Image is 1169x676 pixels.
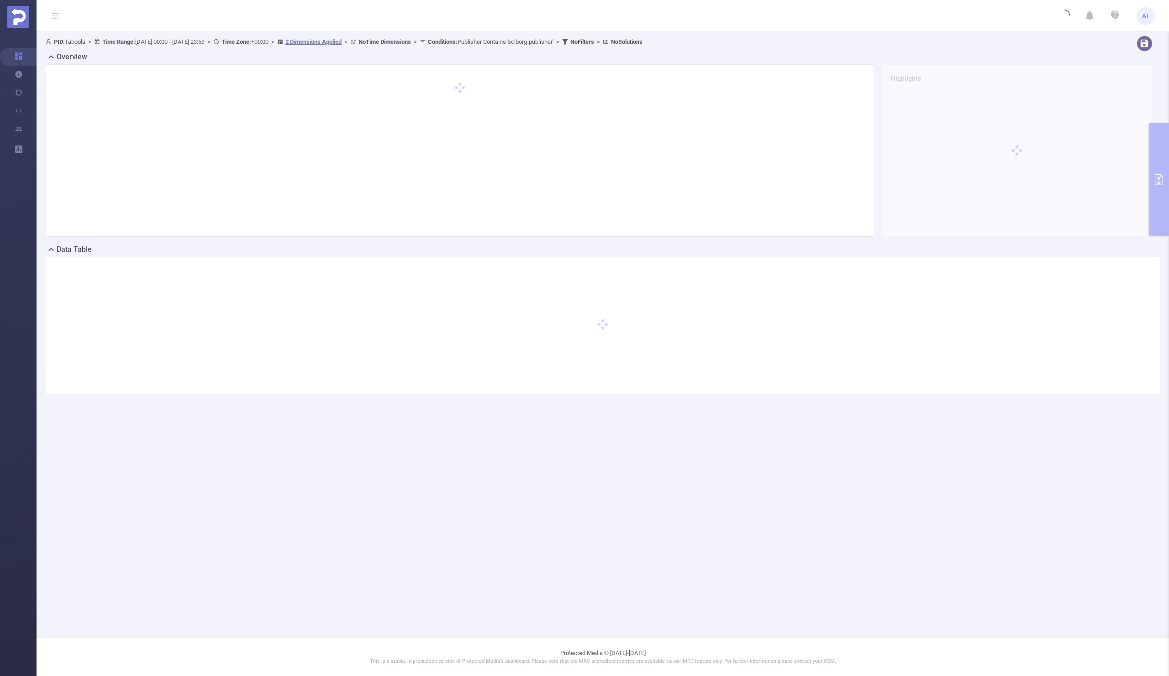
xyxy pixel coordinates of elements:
[205,38,213,45] span: >
[285,38,342,45] u: 2 Dimensions Applied
[102,38,135,45] b: Time Range:
[1142,7,1149,25] span: AT
[1059,10,1070,22] i: icon: loading
[221,38,251,45] b: Time Zone:
[37,637,1169,676] footer: Protected Media © [DATE]-[DATE]
[269,38,277,45] span: >
[358,38,411,45] b: No Time Dimensions
[428,38,553,45] span: Publisher Contains 'sciborg-publisher'
[342,38,350,45] span: >
[428,38,458,45] b: Conditions :
[57,244,92,255] h2: Data Table
[54,38,65,45] b: PID:
[85,38,94,45] span: >
[553,38,562,45] span: >
[594,38,603,45] span: >
[611,38,642,45] b: No Solutions
[46,38,642,45] span: Taboola [DATE] 00:00 - [DATE] 23:59 +00:00
[570,38,594,45] b: No Filters
[59,658,1146,666] p: This is a stable, in production version of Protected Media's dashboard. Please note that the MRC ...
[411,38,420,45] span: >
[7,6,29,28] img: Protected Media
[57,52,87,62] h2: Overview
[46,39,54,45] i: icon: user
